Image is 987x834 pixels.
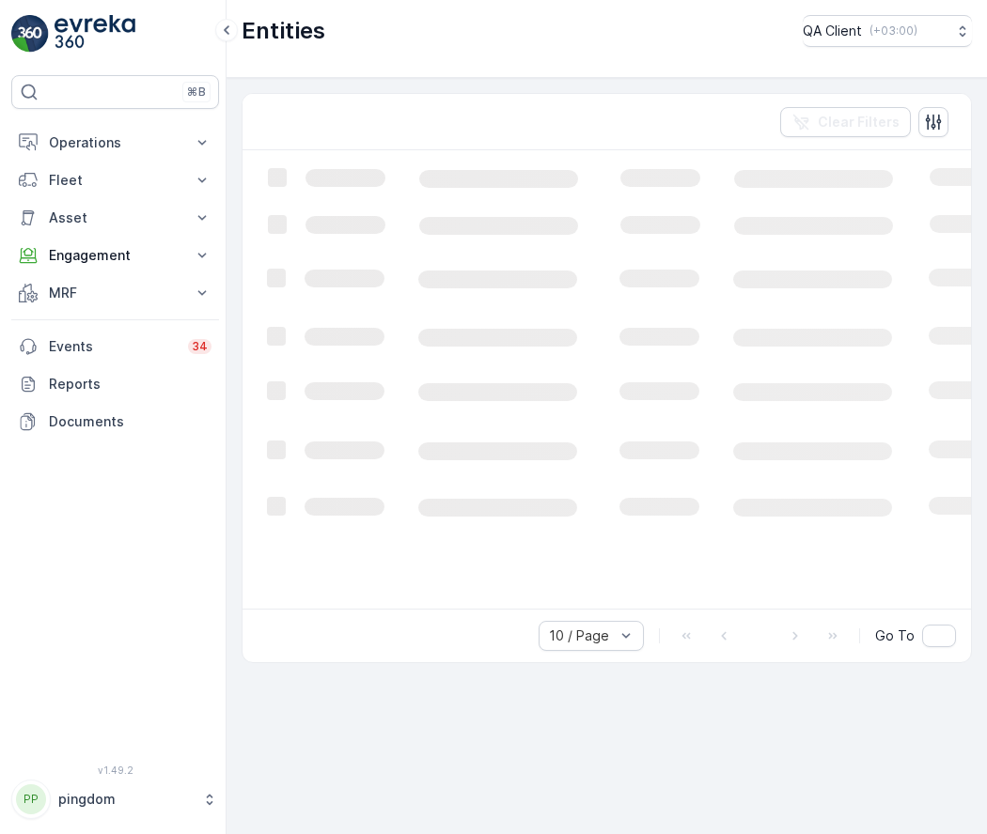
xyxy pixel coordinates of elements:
a: Documents [11,403,219,440]
button: Fleet [11,162,219,199]
p: ( +03:00 ) [869,23,917,39]
p: ⌘B [187,85,206,100]
img: logo_light-DOdMpM7g.png [55,15,135,53]
a: Reports [11,365,219,403]
a: Events34 [11,328,219,365]
p: Clear Filters [818,113,900,131]
p: Asset [49,208,181,227]
span: v 1.49.2 [11,764,219,776]
img: logo [11,15,49,53]
button: QA Client(+03:00) [803,15,972,47]
p: QA Client [803,22,862,40]
p: Documents [49,412,211,431]
button: PPpingdom [11,780,219,819]
p: Entities [242,16,325,46]
p: Engagement [49,246,181,265]
span: Go To [875,626,915,645]
p: 34 [192,339,208,354]
p: pingdom [58,790,193,809]
button: MRF [11,274,219,312]
button: Operations [11,124,219,162]
p: Operations [49,133,181,152]
p: MRF [49,284,181,302]
p: Fleet [49,171,181,190]
div: PP [16,784,46,814]
button: Asset [11,199,219,237]
button: Clear Filters [780,107,911,137]
button: Engagement [11,237,219,274]
p: Events [49,337,177,356]
p: Reports [49,375,211,394]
